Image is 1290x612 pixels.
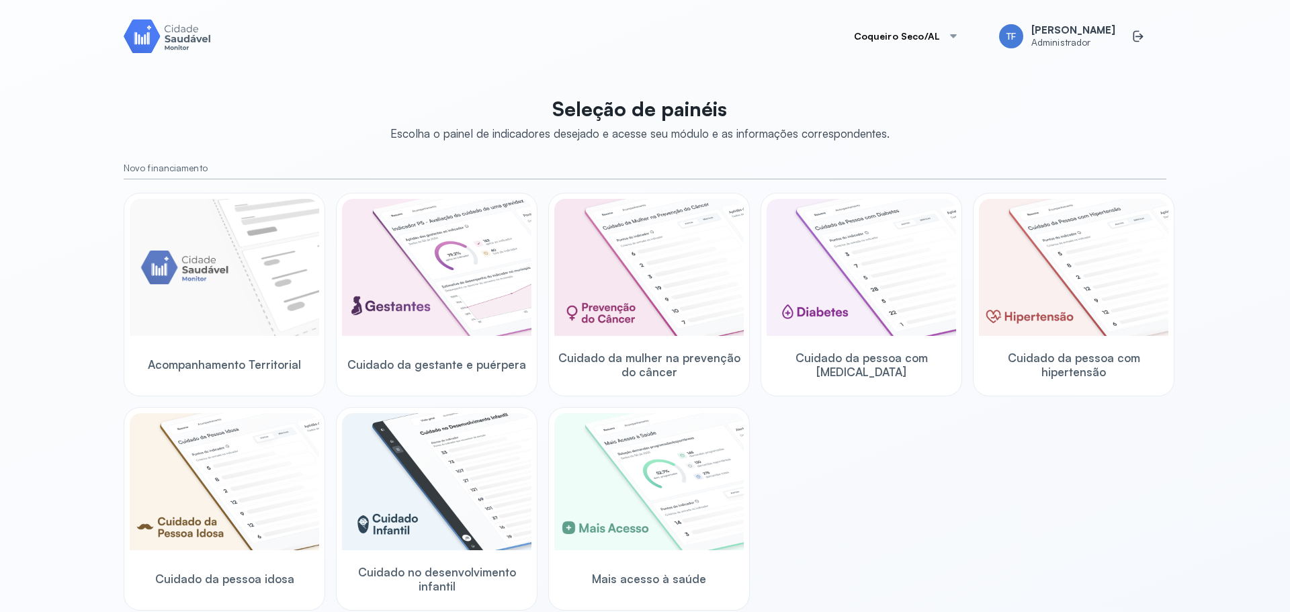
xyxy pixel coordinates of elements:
img: healthcare-greater-access.png [554,413,744,550]
span: TF [1006,31,1016,42]
button: Coqueiro Seco/AL [838,23,975,50]
span: Acompanhamento Territorial [148,357,301,371]
small: Novo financiamento [124,163,1166,174]
img: woman-cancer-prevention-care.png [554,199,744,336]
div: Escolha o painel de indicadores desejado e acesse seu módulo e as informações correspondentes. [390,126,890,140]
img: diabetics.png [767,199,956,336]
span: [PERSON_NAME] [1031,24,1115,37]
span: Cuidado da pessoa com hipertensão [979,351,1168,380]
span: Cuidado da pessoa com [MEDICAL_DATA] [767,351,956,380]
span: Administrador [1031,37,1115,48]
span: Cuidado da gestante e puérpera [347,357,526,371]
img: pregnants.png [342,199,531,336]
img: placeholder-module-ilustration.png [130,199,319,336]
p: Seleção de painéis [390,97,890,121]
span: Cuidado no desenvolvimento infantil [342,565,531,594]
span: Cuidado da pessoa idosa [155,572,294,586]
img: Logotipo do produto Monitor [124,17,211,55]
span: Cuidado da mulher na prevenção do câncer [554,351,744,380]
img: elderly.png [130,413,319,550]
img: child-development.png [342,413,531,550]
img: hypertension.png [979,199,1168,336]
span: Mais acesso à saúde [592,572,706,586]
